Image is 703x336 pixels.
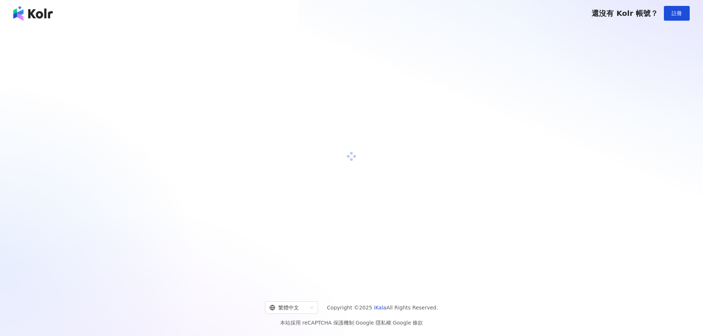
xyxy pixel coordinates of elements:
[327,303,438,312] span: Copyright © 2025 All Rights Reserved.
[672,10,682,16] span: 註冊
[391,320,393,326] span: |
[592,9,658,18] span: 還沒有 Kolr 帳號？
[269,302,307,314] div: 繁體中文
[280,318,423,327] span: 本站採用 reCAPTCHA 保護機制
[13,6,53,21] img: logo
[356,320,391,326] a: Google 隱私權
[393,320,423,326] a: Google 條款
[374,305,386,311] a: iKala
[354,320,356,326] span: |
[664,6,690,21] button: 註冊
